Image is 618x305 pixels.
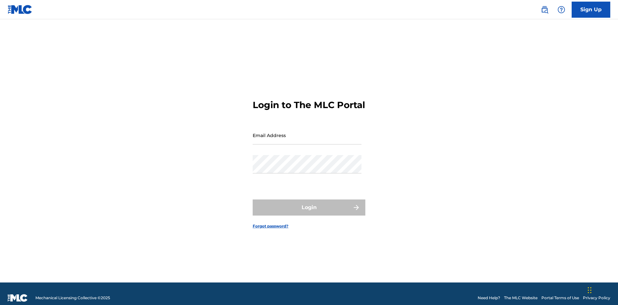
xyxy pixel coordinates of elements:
a: Forgot password? [253,223,288,229]
div: Drag [588,281,592,300]
div: Help [555,3,568,16]
a: Sign Up [572,2,610,18]
a: Portal Terms of Use [541,295,579,301]
img: help [557,6,565,14]
a: Privacy Policy [583,295,610,301]
h3: Login to The MLC Portal [253,99,365,111]
span: Mechanical Licensing Collective © 2025 [35,295,110,301]
img: search [541,6,548,14]
a: Public Search [538,3,551,16]
iframe: Chat Widget [586,274,618,305]
a: The MLC Website [504,295,538,301]
img: logo [8,294,28,302]
img: MLC Logo [8,5,33,14]
a: Need Help? [478,295,500,301]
